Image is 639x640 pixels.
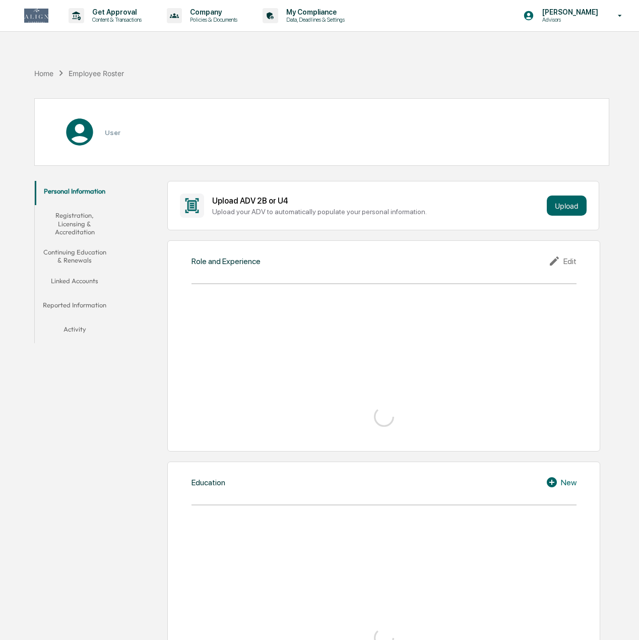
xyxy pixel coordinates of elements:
p: Content & Transactions [84,16,147,23]
button: Linked Accounts [35,271,115,295]
div: Upload ADV 2B or U4 [212,196,543,206]
button: Personal Information [35,181,115,205]
h3: User [105,129,120,137]
p: Policies & Documents [182,16,242,23]
button: Activity [35,319,115,343]
button: Registration, Licensing & Accreditation [35,205,115,242]
img: logo [24,9,48,23]
p: Get Approval [84,8,147,16]
button: Upload [547,196,587,216]
p: Company [182,8,242,16]
p: [PERSON_NAME] [534,8,603,16]
p: Advisors [534,16,603,23]
div: Role and Experience [191,257,261,266]
div: secondary tabs example [35,181,115,343]
button: Reported Information [35,295,115,319]
div: Edit [548,255,577,267]
div: Education [191,478,225,487]
div: New [546,476,577,488]
div: Home [34,69,53,78]
p: Data, Deadlines & Settings [278,16,350,23]
div: Employee Roster [69,69,124,78]
button: Continuing Education & Renewals [35,242,115,271]
p: My Compliance [278,8,350,16]
div: Upload your ADV to automatically populate your personal information. [212,208,543,216]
